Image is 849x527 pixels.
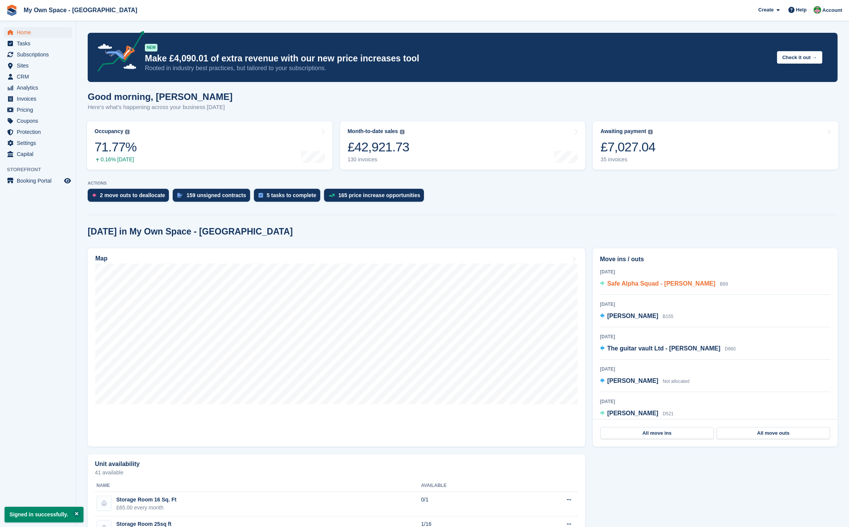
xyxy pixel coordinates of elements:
a: Map [88,248,585,447]
a: menu [4,104,72,115]
img: Millie Webb [814,6,821,14]
span: [PERSON_NAME] [607,410,658,416]
img: icon-info-grey-7440780725fd019a000dd9b08b2336e03edf1995a4989e88bcd33f0948082b44.svg [400,130,404,134]
span: CRM [17,71,63,82]
span: Safe Alpha Squad - [PERSON_NAME] [607,280,716,287]
a: 5 tasks to complete [254,189,324,206]
img: move_outs_to_deallocate_icon-f764333ba52eb49d3ac5e1228854f67142a1ed5810a6f6cc68b1a99e826820c5.svg [92,193,96,198]
a: Safe Alpha Squad - [PERSON_NAME] B89 [600,279,728,289]
h2: Unit availability [95,461,140,468]
div: [DATE] [600,301,830,308]
span: Sites [17,60,63,71]
div: 2 move outs to deallocate [100,192,165,198]
p: Here's what's happening across your business [DATE] [88,103,233,112]
a: 165 price increase opportunities [324,189,428,206]
img: blank-unit-type-icon-ffbac7b88ba66c5e286b0e438baccc4b9c83835d4c34f86887a83fc20ec27e7b.svg [97,496,111,511]
div: [DATE] [600,268,830,275]
div: £65.00 every month [116,504,177,512]
span: Not allocated [663,379,689,384]
a: menu [4,175,72,186]
a: menu [4,38,72,49]
span: Storefront [7,166,76,174]
span: Protection [17,127,63,137]
span: Coupons [17,116,63,126]
a: My Own Space - [GEOGRAPHIC_DATA] [21,4,140,16]
span: [PERSON_NAME] [607,313,658,319]
a: Month-to-date sales £42,921.73 130 invoices [340,121,586,170]
div: Awaiting payment [600,128,646,135]
div: 0.16% [DATE] [95,156,136,163]
th: Name [95,480,421,492]
div: [DATE] [600,398,830,405]
img: task-75834270c22a3079a89374b754ae025e5fb1db73e45f91037f5363f120a921f8.svg [258,193,263,198]
h2: [DATE] in My Own Space - [GEOGRAPHIC_DATA] [88,227,293,237]
div: £7,027.04 [600,139,655,155]
img: stora-icon-8386f47178a22dfd0bd8f6a31ec36ba5ce8667c1dd55bd0f319d3a0aa187defe.svg [6,5,18,16]
span: Home [17,27,63,38]
a: 2 move outs to deallocate [88,189,173,206]
a: menu [4,60,72,71]
div: Month-to-date sales [348,128,398,135]
span: Account [822,6,842,14]
div: Occupancy [95,128,123,135]
span: D660 [725,346,736,352]
a: [PERSON_NAME] D521 [600,409,674,419]
a: All move outs [717,427,830,439]
img: icon-info-grey-7440780725fd019a000dd9b08b2336e03edf1995a4989e88bcd33f0948082b44.svg [125,130,130,134]
a: menu [4,27,72,38]
span: Create [758,6,774,14]
a: Awaiting payment £7,027.04 35 invoices [593,121,838,170]
div: £42,921.73 [348,139,409,155]
p: Make £4,090.01 of extra revenue with our new price increases tool [145,53,771,64]
span: Capital [17,149,63,159]
div: 35 invoices [600,156,655,163]
a: menu [4,116,72,126]
span: Help [796,6,807,14]
div: 71.77% [95,139,136,155]
img: icon-info-grey-7440780725fd019a000dd9b08b2336e03edf1995a4989e88bcd33f0948082b44.svg [648,130,653,134]
a: menu [4,71,72,82]
h2: Move ins / outs [600,255,830,264]
a: menu [4,82,72,93]
div: 159 unsigned contracts [186,192,246,198]
a: Occupancy 71.77% 0.16% [DATE] [87,121,332,170]
a: menu [4,138,72,148]
span: The guitar vault Ltd - [PERSON_NAME] [607,345,721,352]
a: menu [4,93,72,104]
a: [PERSON_NAME] B155 [600,312,674,321]
span: Subscriptions [17,49,63,60]
span: [PERSON_NAME] [607,378,658,384]
span: B155 [663,314,673,319]
p: Rooted in industry best practices, but tailored to your subscriptions. [145,64,771,72]
p: 41 available [95,470,578,475]
a: The guitar vault Ltd - [PERSON_NAME] D660 [600,344,736,354]
span: Booking Portal [17,175,63,186]
span: D521 [663,411,674,416]
span: Analytics [17,82,63,93]
a: All move ins [600,427,714,439]
td: 0/1 [421,492,518,516]
div: [DATE] [600,366,830,373]
h2: Map [95,255,108,262]
a: 159 unsigned contracts [173,189,254,206]
a: menu [4,127,72,137]
span: Tasks [17,38,63,49]
h1: Good morning, [PERSON_NAME] [88,92,233,102]
a: [PERSON_NAME] Not allocated [600,376,690,386]
img: contract_signature_icon-13c848040528278c33f63329250d36e43548de30e8caae1d1a13099fd9432cc5.svg [177,193,183,198]
p: Signed in successfully. [5,507,83,522]
div: NEW [145,44,157,51]
p: ACTIONS [88,181,838,186]
span: Settings [17,138,63,148]
div: 130 invoices [348,156,409,163]
span: B89 [720,281,728,287]
button: Check it out → [777,51,822,64]
div: Storage Room 16 Sq. Ft [116,496,177,504]
img: price_increase_opportunities-93ffe204e8149a01c8c9dc8f82e8f89637d9d84a8eef4429ea346261dce0b2c0.svg [329,194,335,197]
div: [DATE] [600,333,830,340]
a: Preview store [63,176,72,185]
span: Pricing [17,104,63,115]
img: price-adjustments-announcement-icon-8257ccfd72463d97f412b2fc003d46551f7dbcb40ab6d574587a9cd5c0d94... [91,31,144,74]
a: menu [4,149,72,159]
th: Available [421,480,518,492]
